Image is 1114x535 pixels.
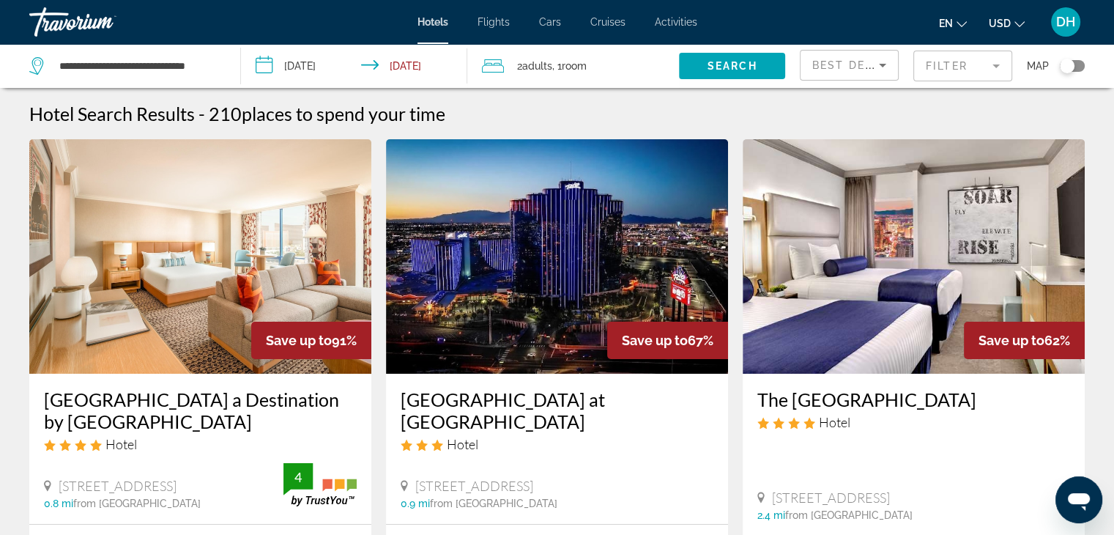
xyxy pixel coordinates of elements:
[283,468,313,486] div: 4
[266,333,332,348] span: Save up to
[812,59,888,71] span: Best Deals
[552,56,587,76] span: , 1
[209,103,445,125] h2: 210
[467,44,679,88] button: Travelers: 2 adults, 0 children
[1049,59,1085,73] button: Toggle map
[29,103,195,125] h1: Hotel Search Results
[401,436,713,452] div: 3 star Hotel
[447,436,478,452] span: Hotel
[989,18,1011,29] span: USD
[44,498,73,509] span: 0.8 mi
[939,18,953,29] span: en
[622,333,688,348] span: Save up to
[251,322,371,359] div: 91%
[679,53,785,79] button: Search
[785,509,913,521] span: from [GEOGRAPHIC_DATA]
[757,509,785,521] span: 2.4 mi
[522,60,552,72] span: Adults
[241,44,467,88] button: Check-in date: Dec 15, 2025 Check-out date: Dec 19, 2025
[812,56,886,74] mat-select: Sort by
[964,322,1085,359] div: 62%
[562,60,587,72] span: Room
[757,414,1070,430] div: 4 star Hotel
[73,498,201,509] span: from [GEOGRAPHIC_DATA]
[401,388,713,432] a: [GEOGRAPHIC_DATA] at [GEOGRAPHIC_DATA]
[517,56,552,76] span: 2
[242,103,445,125] span: places to spend your time
[913,50,1012,82] button: Filter
[1055,476,1102,523] iframe: Button to launch messaging window
[415,478,533,494] span: [STREET_ADDRESS]
[939,12,967,34] button: Change language
[539,16,561,28] a: Cars
[198,103,205,125] span: -
[29,3,176,41] a: Travorium
[1056,15,1075,29] span: DH
[979,333,1044,348] span: Save up to
[430,498,557,509] span: from [GEOGRAPHIC_DATA]
[772,490,890,506] span: [STREET_ADDRESS]
[1027,56,1049,76] span: Map
[819,414,850,430] span: Hotel
[743,139,1085,374] img: Hotel image
[989,12,1025,34] button: Change currency
[607,322,728,359] div: 67%
[1047,7,1085,37] button: User Menu
[478,16,510,28] a: Flights
[283,463,357,506] img: trustyou-badge.svg
[29,139,371,374] img: Hotel image
[59,478,177,494] span: [STREET_ADDRESS]
[417,16,448,28] a: Hotels
[386,139,728,374] img: Hotel image
[708,60,757,72] span: Search
[757,388,1070,410] a: The [GEOGRAPHIC_DATA]
[401,498,430,509] span: 0.9 mi
[590,16,625,28] a: Cruises
[655,16,697,28] a: Activities
[105,436,137,452] span: Hotel
[44,388,357,432] a: [GEOGRAPHIC_DATA] a Destination by [GEOGRAPHIC_DATA]
[44,436,357,452] div: 4 star Hotel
